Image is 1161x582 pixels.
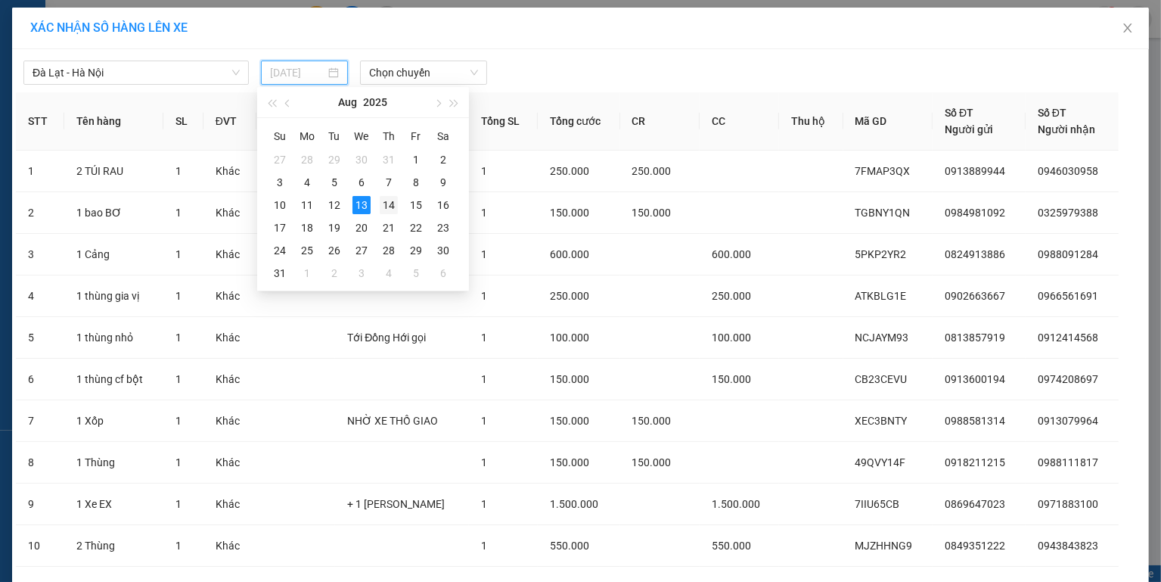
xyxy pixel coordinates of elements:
[407,173,425,191] div: 8
[380,196,398,214] div: 14
[348,194,375,216] td: 2025-08-13
[945,373,1005,385] span: 0913600194
[348,239,375,262] td: 2025-08-27
[293,124,321,148] th: Mo
[380,241,398,260] div: 28
[481,498,487,510] span: 1
[266,124,293,148] th: Su
[271,196,289,214] div: 10
[945,165,1005,177] span: 0913889944
[325,241,343,260] div: 26
[855,331,909,344] span: NCJAYM93
[271,151,289,169] div: 27
[203,151,256,192] td: Khác
[402,171,430,194] td: 2025-08-08
[945,540,1005,552] span: 0849351222
[348,171,375,194] td: 2025-08-06
[64,442,164,484] td: 1 Thùng
[203,275,256,317] td: Khác
[712,373,751,385] span: 150.000
[352,151,371,169] div: 30
[30,20,188,35] span: XÁC NHẬN SỐ HÀNG LÊN XE
[352,264,371,282] div: 3
[1038,165,1098,177] span: 0946030958
[430,216,457,239] td: 2025-08-23
[293,194,321,216] td: 2025-08-11
[266,171,293,194] td: 2025-08-03
[203,234,256,275] td: Khác
[325,219,343,237] div: 19
[321,124,348,148] th: Tu
[855,290,907,302] span: ATKBLG1E
[64,234,164,275] td: 1 Cảng
[203,442,256,484] td: Khác
[321,171,348,194] td: 2025-08-05
[16,92,64,151] th: STT
[434,173,452,191] div: 9
[434,241,452,260] div: 30
[632,456,672,468] span: 150.000
[855,415,908,427] span: XEC3BNTY
[325,196,343,214] div: 12
[64,400,164,442] td: 1 Xốp
[293,262,321,285] td: 2025-09-01
[407,196,425,214] div: 15
[712,331,751,344] span: 100.000
[380,219,398,237] div: 21
[430,124,457,148] th: Sa
[175,331,182,344] span: 1
[1038,373,1098,385] span: 0974208697
[1122,22,1134,34] span: close
[175,456,182,468] span: 1
[16,234,64,275] td: 3
[550,415,589,427] span: 150.000
[33,61,240,84] span: Đà Lạt - Hà Nội
[348,148,375,171] td: 2025-07-30
[203,400,256,442] td: Khác
[175,165,182,177] span: 1
[855,373,908,385] span: CB23CEVU
[375,239,402,262] td: 2025-08-28
[712,248,751,260] span: 600.000
[321,194,348,216] td: 2025-08-12
[321,216,348,239] td: 2025-08-19
[407,241,425,260] div: 29
[481,165,487,177] span: 1
[347,331,426,344] span: Tới Đồng Hới gọi
[321,239,348,262] td: 2025-08-26
[266,239,293,262] td: 2025-08-24
[430,148,457,171] td: 2025-08-02
[434,264,452,282] div: 6
[550,540,589,552] span: 550.000
[175,290,182,302] span: 1
[550,248,589,260] span: 600.000
[550,498,598,510] span: 1.500.000
[203,484,256,525] td: Khác
[469,92,538,151] th: Tổng SL
[430,171,457,194] td: 2025-08-09
[1038,415,1098,427] span: 0913079964
[163,92,203,151] th: SL
[293,216,321,239] td: 2025-08-18
[298,264,316,282] div: 1
[64,92,164,151] th: Tên hàng
[375,216,402,239] td: 2025-08-21
[855,207,911,219] span: TGBNY1QN
[175,373,182,385] span: 1
[347,498,445,510] span: + 1 [PERSON_NAME]
[298,241,316,260] div: 25
[352,241,371,260] div: 27
[16,192,64,234] td: 2
[538,92,620,151] th: Tổng cước
[203,317,256,359] td: Khác
[620,92,700,151] th: CR
[430,194,457,216] td: 2025-08-16
[550,456,589,468] span: 150.000
[348,216,375,239] td: 2025-08-20
[369,61,477,84] span: Chọn chuyến
[1038,107,1066,119] span: Số ĐT
[347,415,438,427] span: NHỜ XE THỒ GIAO
[64,275,164,317] td: 1 thùng gia vị
[203,92,256,151] th: ĐVT
[266,194,293,216] td: 2025-08-10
